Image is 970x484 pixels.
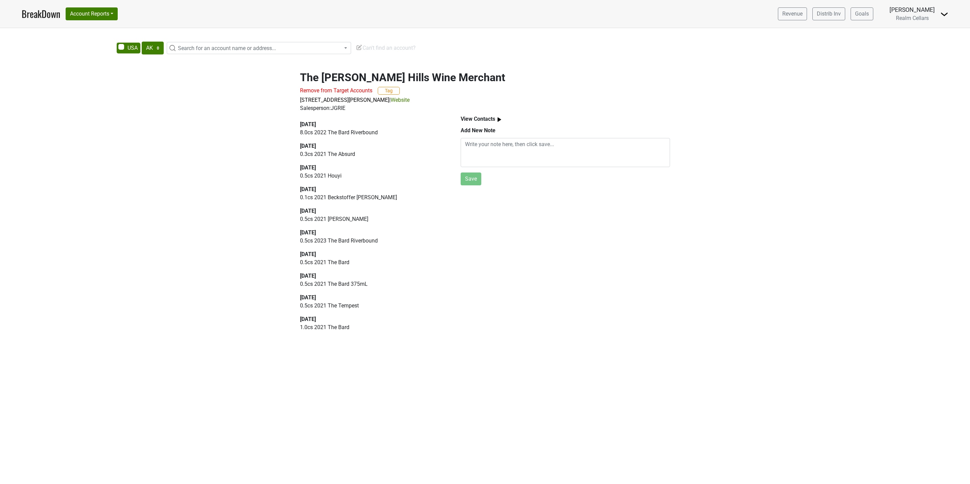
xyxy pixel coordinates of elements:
[300,172,445,180] p: 0.5 cs 2021 Houyi
[778,7,807,20] a: Revenue
[851,7,873,20] a: Goals
[22,7,60,21] a: BreakDown
[300,150,445,158] p: 0.3 cs 2021 The Absurd
[300,280,445,288] p: 0.5 cs 2021 The Bard 375mL
[300,237,445,245] p: 0.5 cs 2023 The Bard Riverbound
[495,115,504,124] img: arrow_right.svg
[300,164,445,172] div: [DATE]
[896,15,929,21] span: Realm Cellars
[461,172,481,185] button: Save
[391,97,410,103] a: Website
[356,44,363,51] img: Edit
[300,215,445,223] p: 0.5 cs 2021 [PERSON_NAME]
[812,7,845,20] a: Distrib Inv
[300,142,445,150] div: [DATE]
[300,71,670,84] h2: The [PERSON_NAME] Hills Wine Merchant
[300,315,445,323] div: [DATE]
[300,193,445,202] p: 0.1 cs 2021 Beckstoffer [PERSON_NAME]
[300,104,670,112] div: Salesperson: JGRIE
[300,129,445,137] p: 8.0 cs 2022 The Bard Riverbound
[461,116,495,122] b: View Contacts
[300,272,445,280] div: [DATE]
[66,7,118,20] button: Account Reports
[940,10,948,18] img: Dropdown Menu
[300,294,445,302] div: [DATE]
[461,127,495,134] b: Add New Note
[300,97,389,103] a: [STREET_ADDRESS][PERSON_NAME]
[300,250,445,258] div: [DATE]
[300,323,445,331] p: 1.0 cs 2021 The Bard
[178,45,276,51] span: Search for an account name or address...
[300,96,670,104] p: |
[300,258,445,267] p: 0.5 cs 2021 The Bard
[300,229,445,237] div: [DATE]
[300,302,445,310] p: 0.5 cs 2021 The Tempest
[356,45,416,51] span: Can't find an account?
[300,185,445,193] div: [DATE]
[300,87,372,94] span: Remove from Target Accounts
[378,87,400,95] button: Tag
[300,120,445,129] div: [DATE]
[890,5,935,14] div: [PERSON_NAME]
[300,207,445,215] div: [DATE]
